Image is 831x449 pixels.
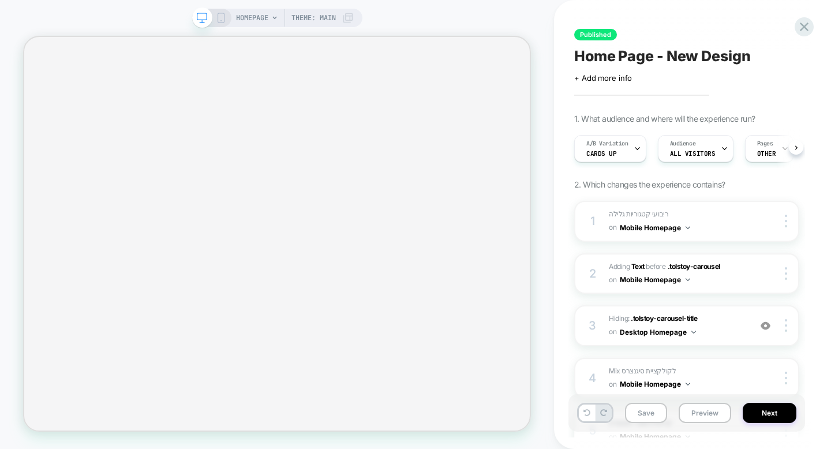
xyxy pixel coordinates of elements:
button: Desktop Homepage [620,325,696,339]
img: close [785,267,787,280]
span: on [609,378,616,391]
button: Save [625,403,667,423]
div: 3 [587,315,598,336]
img: close [785,372,787,384]
button: Preview [679,403,731,423]
span: Theme: MAIN [291,9,336,27]
span: on [609,274,616,286]
span: Audience [670,140,696,148]
span: BEFORE [646,262,665,271]
b: Text [631,262,645,271]
div: 2 [587,263,598,284]
img: close [785,215,787,227]
img: down arrow [691,331,696,334]
button: Next [743,403,796,423]
img: close [785,319,787,332]
img: down arrow [686,226,690,229]
img: crossed eye [761,321,770,331]
span: Hiding : [609,312,744,339]
img: down arrow [686,278,690,281]
button: Mobile Homepage [620,377,690,391]
span: HOMEPAGE [236,9,268,27]
span: Adding [609,262,645,271]
span: 1. What audience and where will the experience run? [574,114,755,124]
span: Cards up [586,149,617,158]
span: Home Page - New Design [574,47,751,65]
button: Mobile Homepage [620,272,690,287]
img: down arrow [686,383,690,386]
span: .tolstoy-carousel [668,262,720,271]
span: Pages [757,140,773,148]
div: 1 [587,211,598,231]
span: on [609,221,616,234]
span: .tolstoy-carousel-title [631,314,697,323]
div: 4 [587,368,598,388]
span: Published [574,29,617,40]
span: A/B Variation [586,140,628,148]
button: Mobile Homepage [620,220,690,235]
span: 2. Which changes the experience contains? [574,179,725,189]
span: + Add more info [574,73,632,83]
span: on [609,325,616,338]
span: ריבועי קטגוריות גלילה [609,209,668,218]
span: Mix לקולקציית סיגנצרס [609,366,676,375]
span: OTHER [757,149,776,158]
span: All Visitors [670,149,716,158]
